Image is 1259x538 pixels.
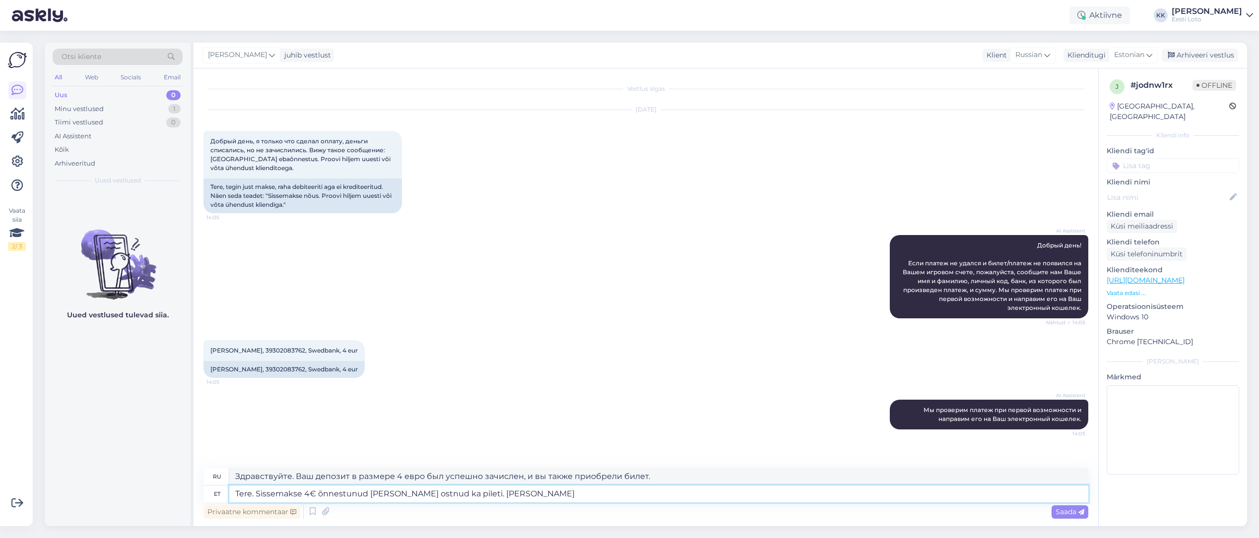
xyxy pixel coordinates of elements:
[1107,158,1239,173] input: Lisa tag
[1048,392,1085,399] span: AI Assistent
[1107,276,1185,285] a: [URL][DOMAIN_NAME]
[1056,507,1084,516] span: Saada
[1107,289,1239,298] p: Vaata edasi ...
[203,105,1088,114] div: [DATE]
[1107,177,1239,187] p: Kliendi nimi
[214,485,220,502] div: et
[1107,372,1239,382] p: Märkmed
[55,159,95,169] div: Arhiveeritud
[1107,247,1187,261] div: Küsi telefoninumbrit
[1107,312,1239,322] p: Windows 10
[203,179,402,213] div: Tere, tegin just makse, raha debiteeriti aga ei krediteeritud. Näen seda teadet: "Sissemakse nõus...
[983,50,1007,60] div: Klient
[166,118,181,127] div: 0
[210,137,392,172] span: Добрый день, я только что сделал оплату, деньги списались, но не зачислились. Вижу такое сообщени...
[206,378,244,386] span: 14:05
[1130,79,1193,91] div: # jodnw1rx
[8,206,26,251] div: Vaata siia
[95,176,141,185] span: Uued vestlused
[1107,326,1239,337] p: Brauser
[83,71,100,84] div: Web
[1107,220,1177,233] div: Küsi meiliaadressi
[1193,80,1236,91] span: Offline
[55,145,69,155] div: Kõik
[203,361,365,378] div: [PERSON_NAME], 39302083762, Swedbank, 4 eur
[1107,192,1228,203] input: Lisa nimi
[1107,301,1239,312] p: Operatsioonisüsteem
[55,131,91,141] div: AI Assistent
[206,214,244,221] span: 14:05
[55,90,67,100] div: Uus
[1048,227,1085,235] span: AI Assistent
[213,468,221,485] div: ru
[1107,131,1239,140] div: Kliendi info
[162,71,183,84] div: Email
[8,51,27,69] img: Askly Logo
[1110,101,1229,122] div: [GEOGRAPHIC_DATA], [GEOGRAPHIC_DATA]
[1107,265,1239,275] p: Klienditeekond
[924,406,1083,422] span: Мы проверим платеж при первой возможности и направим его на Ваш электронный кошелек.
[1048,430,1085,437] span: 14:05
[1107,337,1239,347] p: Chrome [TECHNICAL_ID]
[168,104,181,114] div: 1
[119,71,143,84] div: Socials
[208,50,267,60] span: [PERSON_NAME]
[203,505,300,519] div: Privaatne kommentaar
[210,347,358,354] span: [PERSON_NAME], 39302083762, Swedbank, 4 eur
[1015,50,1042,60] span: Russian
[1107,146,1239,156] p: Kliendi tag'id
[55,104,104,114] div: Minu vestlused
[62,52,101,62] span: Otsi kliente
[280,50,331,60] div: juhib vestlust
[1154,8,1168,22] div: KK
[1172,15,1242,23] div: Eesti Loto
[1162,49,1238,62] div: Arhiveeri vestlus
[1069,6,1130,24] div: Aktiivne
[55,118,103,127] div: Tiimi vestlused
[1107,357,1239,366] div: [PERSON_NAME]
[1046,319,1085,326] span: Nähtud ✓ 14:05
[45,212,191,301] img: No chats
[1114,50,1144,60] span: Estonian
[1116,83,1119,90] span: j
[229,485,1088,502] textarea: Tere. Sissemakse 4€ õnnestunud [PERSON_NAME] ostnud ka pileti. Ku
[8,242,26,251] div: 2 / 3
[1063,50,1106,60] div: Klienditugi
[1172,7,1242,15] div: [PERSON_NAME]
[53,71,64,84] div: All
[229,468,1088,485] textarea: Здравствуйте. Ваш депозит в размере 4 евро был успешно зачислен, и вы также приобрели билет.
[203,84,1088,93] div: Vestlus algas
[67,310,169,320] p: Uued vestlused tulevad siia.
[1107,237,1239,247] p: Kliendi telefon
[1107,209,1239,220] p: Kliendi email
[1172,7,1253,23] a: [PERSON_NAME]Eesti Loto
[166,90,181,100] div: 0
